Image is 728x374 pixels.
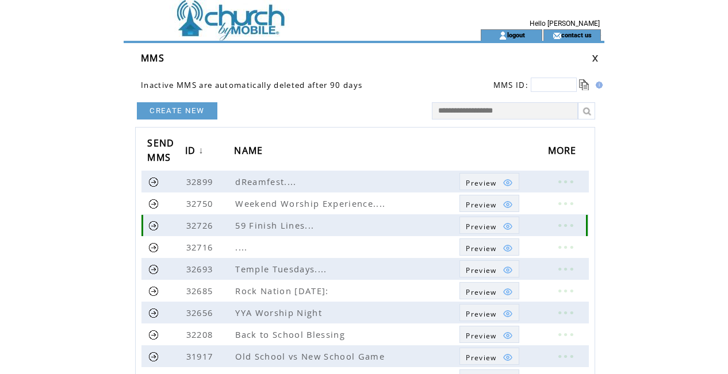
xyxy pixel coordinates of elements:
[235,263,329,275] span: Temple Tuesdays....
[466,222,496,232] span: Show MMS preview
[185,141,199,163] span: ID
[499,31,507,40] img: account_icon.gif
[147,134,174,169] span: SEND MMS
[235,198,388,209] span: Weekend Worship Experience....
[186,285,216,296] span: 32685
[234,141,266,163] span: NAME
[592,82,603,88] img: help.gif
[141,80,362,90] span: Inactive MMS are automatically deleted after 90 days
[235,307,325,318] span: YYA Worship Night
[466,353,496,363] span: Show MMS preview
[466,331,496,341] span: Show MMS preview
[503,330,513,341] img: eye.png
[459,282,519,299] a: Preview
[186,329,216,340] span: 32208
[561,31,592,38] a: contact us
[466,287,496,297] span: Show MMS preview
[235,241,250,253] span: ....
[459,260,519,277] a: Preview
[503,265,513,275] img: eye.png
[186,350,216,362] span: 31917
[186,198,216,209] span: 32750
[459,304,519,321] a: Preview
[186,307,216,318] span: 32656
[503,178,513,188] img: eye.png
[459,173,519,190] a: Preview
[459,217,519,234] a: Preview
[466,309,496,319] span: Show MMS preview
[235,285,331,296] span: Rock Nation [DATE]:
[503,287,513,297] img: eye.png
[466,200,496,210] span: Show MMS preview
[235,350,388,362] span: Old School vs New School Game
[459,348,519,365] a: Preview
[503,352,513,363] img: eye.png
[141,52,164,64] span: MMS
[466,265,496,275] span: Show MMS preview
[503,221,513,232] img: eye.png
[503,243,513,253] img: eye.png
[503,309,513,319] img: eye.png
[234,141,269,162] a: NAME
[466,178,496,188] span: Show MMS preview
[186,176,216,187] span: 32899
[186,219,216,231] span: 32726
[235,176,299,187] span: dReamfest....
[137,102,217,119] a: CREATE NEW
[186,241,216,253] span: 32716
[493,80,528,90] span: MMS ID:
[235,219,317,231] span: 59 Finish Lines...
[186,263,216,275] span: 32693
[235,329,348,340] span: Back to School Blessing
[530,20,600,28] span: Hello [PERSON_NAME]
[459,238,519,256] a: Preview
[459,195,519,212] a: Preview
[503,199,513,210] img: eye.png
[548,141,580,163] span: MORE
[553,31,561,40] img: contact_us_icon.gif
[507,31,525,38] a: logout
[466,244,496,253] span: Show MMS preview
[459,326,519,343] a: Preview
[185,141,207,162] a: ID↓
